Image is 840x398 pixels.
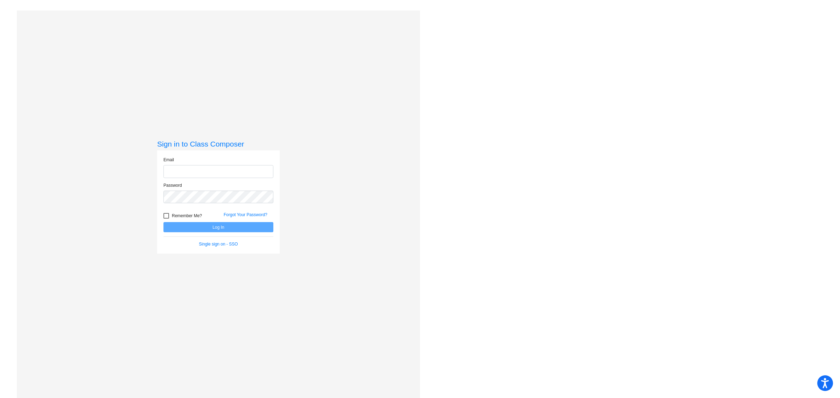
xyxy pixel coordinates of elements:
label: Password [163,182,182,189]
label: Email [163,157,174,163]
h3: Sign in to Class Composer [157,140,280,148]
span: Remember Me? [172,212,202,220]
button: Log In [163,222,273,232]
a: Forgot Your Password? [224,212,267,217]
a: Single sign on - SSO [199,242,238,247]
